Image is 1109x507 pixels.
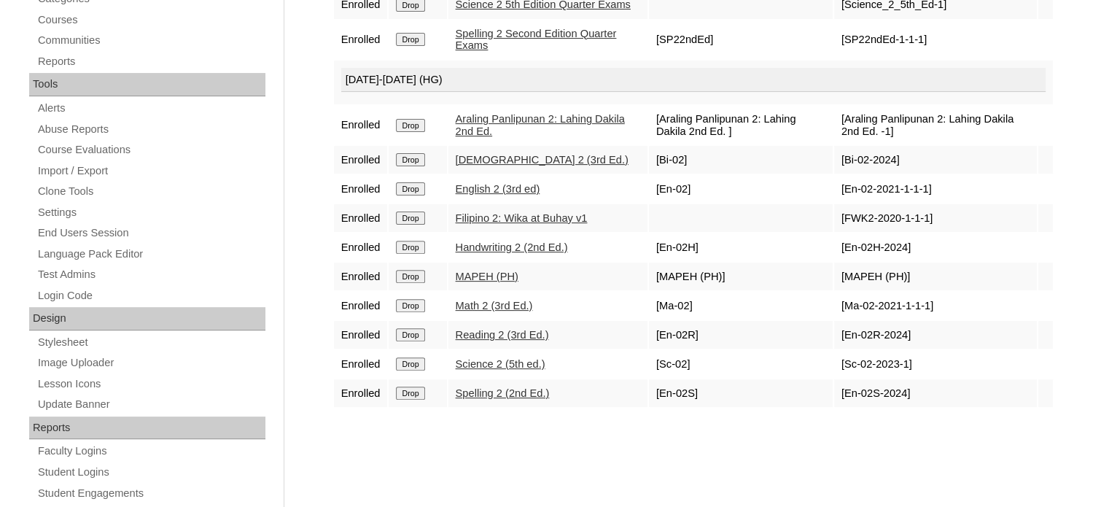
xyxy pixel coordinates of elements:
a: Abuse Reports [36,120,265,139]
a: Login Code [36,287,265,305]
a: Communities [36,31,265,50]
input: Drop [396,328,424,341]
input: Drop [396,119,424,132]
a: Handwriting 2 (2nd Ed.) [456,241,568,253]
td: Enrolled [334,350,388,378]
a: [DEMOGRAPHIC_DATA] 2 (3rd Ed.) [456,154,629,166]
input: Drop [396,182,424,196]
div: Design [29,307,265,330]
td: Enrolled [334,20,388,59]
a: Stylesheet [36,333,265,352]
td: [MAPEH (PH)] [649,263,833,290]
input: Drop [396,387,424,400]
td: Enrolled [334,292,388,320]
td: [En-02S-2024] [834,379,1037,407]
td: Enrolled [334,146,388,174]
td: [SP22ndEd-1-1-1] [834,20,1037,59]
a: Student Logins [36,463,265,481]
td: [Ma-02-2021-1-1-1] [834,292,1037,320]
td: Enrolled [334,106,388,144]
a: Science 2 (5th ed.) [456,358,545,370]
td: [Sc-02-2023-1] [834,350,1037,378]
input: Drop [396,212,424,225]
a: Math 2 (3rd Ed.) [456,300,533,311]
a: Student Engagements [36,484,265,503]
a: Courses [36,11,265,29]
a: Spelling 2 Second Edition Quarter Exams [456,28,617,52]
input: Drop [396,153,424,166]
div: [DATE]-[DATE] (HG) [341,68,1046,93]
a: English 2 (3rd ed) [456,183,540,195]
input: Drop [396,270,424,283]
a: Alerts [36,99,265,117]
td: [FWK2-2020-1-1-1] [834,204,1037,232]
td: Enrolled [334,321,388,349]
input: Drop [396,241,424,254]
td: [En-02H-2024] [834,233,1037,261]
td: [Ma-02] [649,292,833,320]
td: [En-02-2021-1-1-1] [834,175,1037,203]
a: Lesson Icons [36,375,265,393]
div: Reports [29,417,265,440]
a: End Users Session [36,224,265,242]
td: [SP22ndEd] [649,20,833,59]
td: [MAPEH (PH)] [834,263,1037,290]
td: [Bi-02-2024] [834,146,1037,174]
td: [Sc-02] [649,350,833,378]
td: [Araling Panlipunan 2: Lahing Dakila 2nd Ed. -1] [834,106,1037,144]
a: MAPEH (PH) [456,271,518,282]
td: Enrolled [334,263,388,290]
input: Drop [396,33,424,46]
a: Clone Tools [36,182,265,201]
a: Faculty Logins [36,442,265,460]
td: [En-02S] [649,379,833,407]
a: Import / Export [36,162,265,180]
td: [Araling Panlipunan 2: Lahing Dakila 2nd Ed. ] [649,106,833,144]
td: [En-02R] [649,321,833,349]
td: [Bi-02] [649,146,833,174]
a: Spelling 2 (2nd Ed.) [456,387,550,399]
a: Image Uploader [36,354,265,372]
a: Language Pack Editor [36,245,265,263]
a: Course Evaluations [36,141,265,159]
td: [En-02H] [649,233,833,261]
a: Test Admins [36,266,265,284]
input: Drop [396,299,424,312]
a: Reading 2 (3rd Ed.) [456,329,549,341]
td: Enrolled [334,379,388,407]
td: Enrolled [334,204,388,232]
a: Reports [36,53,265,71]
div: Tools [29,73,265,96]
a: Araling Panlipunan 2: Lahing Dakila 2nd Ed. [456,113,625,137]
td: Enrolled [334,175,388,203]
a: Update Banner [36,395,265,414]
td: [En-02R-2024] [834,321,1037,349]
td: Enrolled [334,233,388,261]
td: [En-02] [649,175,833,203]
input: Drop [396,357,424,371]
a: Settings [36,204,265,222]
a: Filipino 2: Wika at Buhay v1 [456,212,588,224]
